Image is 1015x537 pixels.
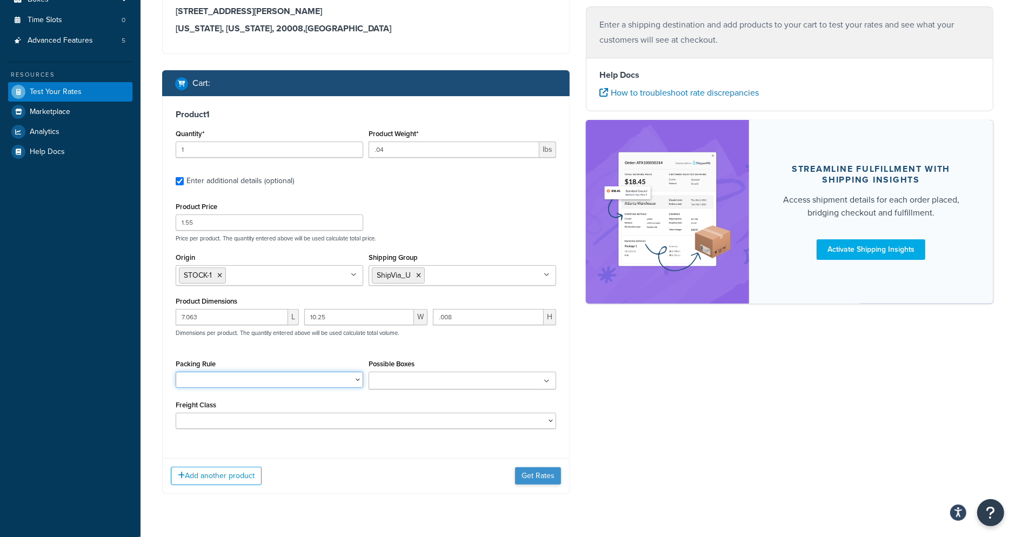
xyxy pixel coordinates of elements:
span: STOCK-1 [184,270,212,281]
label: Quantity* [176,130,204,138]
h4: Help Docs [599,69,980,82]
p: Price per product. The quantity entered above will be used calculate total price. [173,234,559,242]
span: Time Slots [28,16,62,25]
label: Possible Boxes [369,360,415,368]
li: Advanced Features [8,31,132,51]
p: Dimensions per product. The quantity entered above will be used calculate total volume. [173,329,399,337]
span: Advanced Features [28,36,93,45]
p: Enter a shipping destination and add products to your cart to test your rates and see what your c... [599,17,980,48]
span: W [414,309,428,325]
h3: [US_STATE], [US_STATE], 20008 , [GEOGRAPHIC_DATA] [176,23,556,34]
h3: [STREET_ADDRESS][PERSON_NAME] [176,6,556,17]
label: Origin [176,253,195,261]
input: Enter additional details (optional) [176,177,184,185]
label: Freight Class [176,401,216,409]
input: 0.00 [369,142,539,158]
a: Marketplace [8,102,132,122]
div: Resources [8,70,132,79]
label: Product Weight* [369,130,418,138]
span: L [288,309,299,325]
li: Time Slots [8,10,132,30]
a: Activate Shipping Insights [817,239,925,260]
div: Access shipment details for each order placed, bridging checkout and fulfillment. [775,193,967,219]
span: Analytics [30,127,59,137]
button: Open Resource Center [977,499,1004,526]
div: Enter additional details (optional) [186,173,294,189]
span: Marketplace [30,108,70,117]
a: How to troubleshoot rate discrepancies [599,86,759,99]
h3: Product 1 [176,109,556,120]
a: Help Docs [8,142,132,162]
div: Streamline Fulfillment with Shipping Insights [775,164,967,185]
a: Analytics [8,122,132,142]
a: Test Your Rates [8,82,132,102]
span: Help Docs [30,147,65,157]
span: Test Your Rates [30,88,82,97]
span: lbs [539,142,556,158]
span: 0 [122,16,125,25]
label: Product Dimensions [176,297,237,305]
span: ShipVia_U [377,270,411,281]
a: Time Slots0 [8,10,132,30]
button: Get Rates [515,467,561,485]
input: 0.0 [176,142,363,158]
span: H [544,309,556,325]
a: Advanced Features5 [8,31,132,51]
button: Add another product [171,467,262,485]
label: Packing Rule [176,360,216,368]
img: feature-image-si-e24932ea9b9fcd0ff835db86be1ff8d589347e8876e1638d903ea230a36726be.png [602,136,733,287]
label: Product Price [176,203,217,211]
h2: Cart : [192,78,210,88]
label: Shipping Group [369,253,418,261]
span: 5 [122,36,125,45]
